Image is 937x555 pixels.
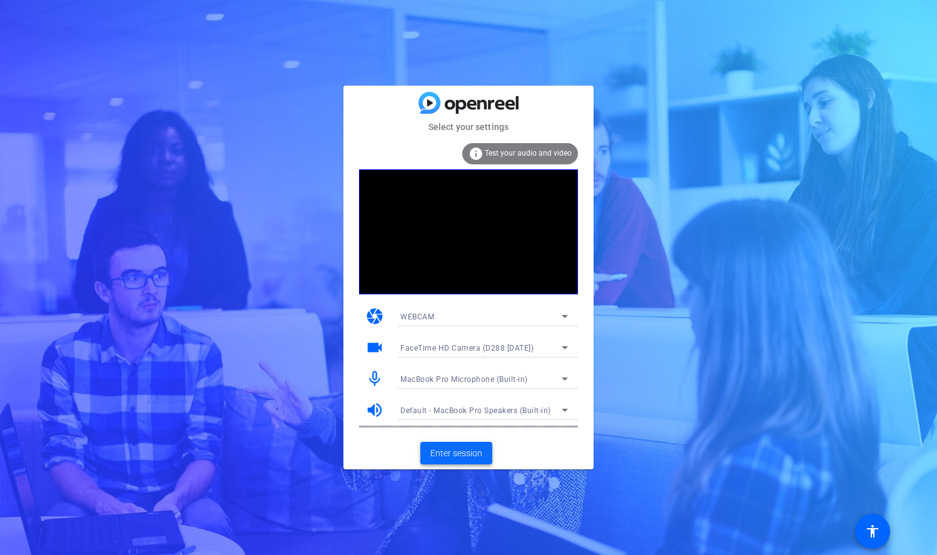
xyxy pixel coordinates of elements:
mat-icon: videocam [365,338,384,357]
span: Test your audio and video [485,149,572,157]
mat-icon: camera [365,307,384,326]
span: FaceTime HD Camera (D288:[DATE]) [400,344,534,352]
button: Enter session [420,442,492,464]
span: WEBCAM [400,312,434,321]
mat-card-subtitle: Select your settings [343,120,594,134]
mat-icon: info [468,146,484,161]
mat-icon: mic_none [365,369,384,388]
mat-icon: accessibility [865,524,880,539]
img: blue-gradient.svg [418,92,519,114]
span: Enter session [430,447,482,460]
span: Default - MacBook Pro Speakers (Built-in) [400,406,551,415]
mat-icon: volume_up [365,401,384,419]
span: MacBook Pro Microphone (Built-in) [400,375,528,384]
